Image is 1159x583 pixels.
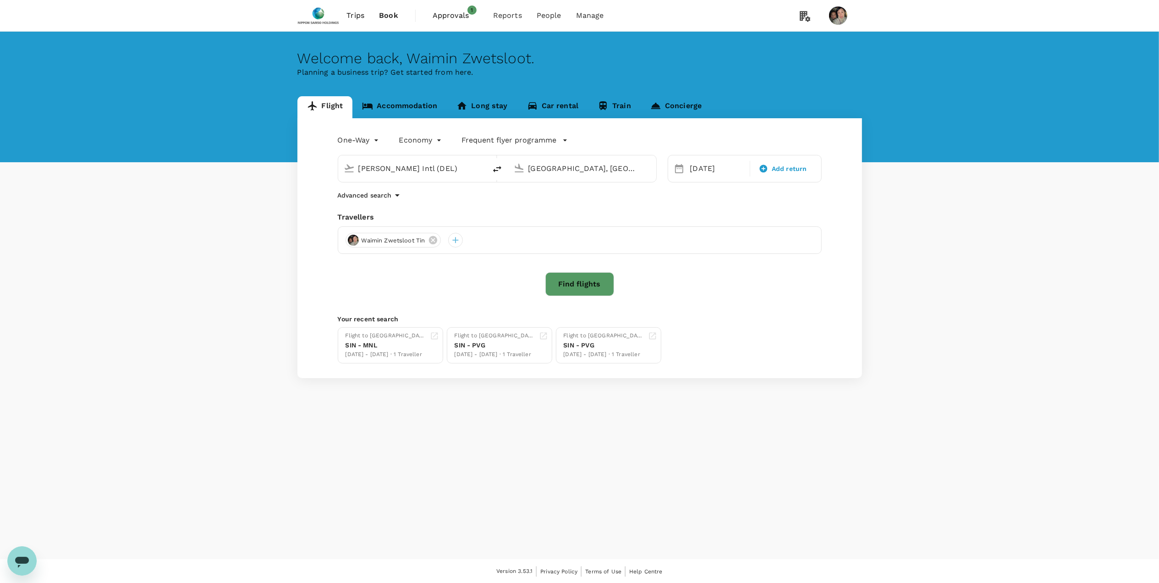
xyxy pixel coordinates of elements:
[338,133,381,148] div: One-Way
[564,331,644,341] div: Flight to [GEOGRAPHIC_DATA]
[462,135,568,146] button: Frequent flyer programme
[379,10,398,21] span: Book
[829,6,847,25] img: Waimin Zwetsloot Tin
[517,96,588,118] a: Car rental
[545,272,614,296] button: Find flights
[493,10,522,21] span: Reports
[297,67,862,78] p: Planning a business trip? Get started from here.
[576,10,604,21] span: Manage
[433,10,478,21] span: Approvals
[528,161,637,176] input: Going to
[7,546,37,576] iframe: Button to launch messaging window
[297,50,862,67] div: Welcome back , Waimin Zwetsloot .
[585,566,621,577] a: Terms of Use
[772,164,807,174] span: Add return
[346,331,426,341] div: Flight to [GEOGRAPHIC_DATA]
[629,568,663,575] span: Help Centre
[585,568,621,575] span: Terms of Use
[358,161,467,176] input: Depart from
[496,567,533,576] span: Version 3.53.1
[399,133,444,148] div: Economy
[486,158,508,180] button: delete
[352,96,447,118] a: Accommodation
[540,568,577,575] span: Privacy Policy
[687,159,748,178] div: [DATE]
[346,350,426,359] div: [DATE] - [DATE] · 1 Traveller
[356,236,431,245] span: Waimin Zwetsloot Tin
[348,235,359,246] img: avatar-6785e24a50d2d.jpeg
[480,167,482,169] button: Open
[588,96,641,118] a: Train
[564,350,644,359] div: [DATE] - [DATE] · 1 Traveller
[297,5,340,26] img: Nippon Sanso Holdings Singapore Pte Ltd
[641,96,711,118] a: Concierge
[346,341,426,350] div: SIN - MNL
[564,341,644,350] div: SIN - PVG
[537,10,561,21] span: People
[338,191,392,200] p: Advanced search
[338,190,403,201] button: Advanced search
[629,566,663,577] a: Help Centre
[455,341,535,350] div: SIN - PVG
[346,10,364,21] span: Trips
[346,233,441,247] div: Waimin Zwetsloot Tin
[540,566,577,577] a: Privacy Policy
[650,167,652,169] button: Open
[338,314,822,324] p: Your recent search
[447,96,517,118] a: Long stay
[462,135,557,146] p: Frequent flyer programme
[297,96,353,118] a: Flight
[338,212,822,223] div: Travellers
[455,350,535,359] div: [DATE] - [DATE] · 1 Traveller
[455,331,535,341] div: Flight to [GEOGRAPHIC_DATA]
[467,5,477,15] span: 1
